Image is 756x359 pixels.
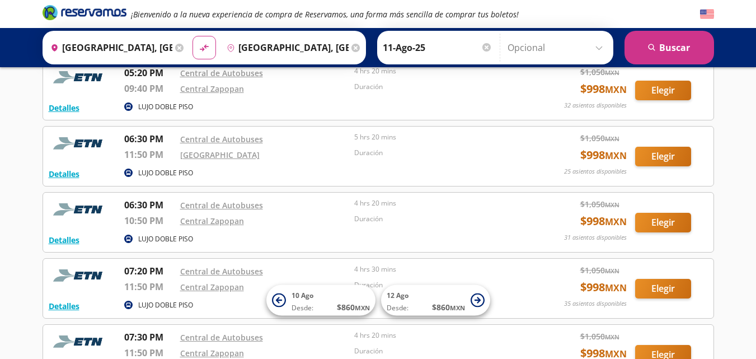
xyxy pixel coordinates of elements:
p: 07:30 PM [124,330,175,344]
input: Buscar Origen [46,34,172,62]
span: $ 1,050 [580,66,619,78]
p: 4 hrs 20 mins [354,198,523,208]
a: Central de Autobuses [180,200,263,211]
p: 4 hrs 20 mins [354,66,523,76]
button: Detalles [49,168,79,180]
button: Elegir [635,147,691,166]
span: 12 Ago [387,291,408,300]
span: Desde: [387,303,408,313]
button: 12 AgoDesde:$860MXN [381,285,490,316]
p: Duración [354,280,523,290]
small: MXN [450,304,465,312]
span: $ 1,050 [580,330,619,342]
p: 06:30 PM [124,132,175,146]
a: Central de Autobuses [180,332,263,343]
small: MXN [355,304,370,312]
button: English [700,7,714,21]
span: $ 1,050 [580,264,619,276]
p: 06:30 PM [124,198,175,212]
p: 09:40 PM [124,82,175,95]
p: 32 asientos disponibles [564,101,627,110]
p: Duración [354,82,523,92]
p: 35 asientos disponibles [564,299,627,309]
span: $ 998 [580,213,627,230]
p: 5 hrs 20 mins [354,132,523,142]
img: RESERVAMOS [49,66,110,88]
span: $ 998 [580,147,627,164]
button: Elegir [635,213,691,232]
small: MXN [605,68,619,77]
span: $ 860 [432,301,465,313]
a: Central Zapopan [180,216,244,226]
button: 10 AgoDesde:$860MXN [266,285,375,316]
input: Opcional [508,34,608,62]
input: Elegir Fecha [383,34,492,62]
button: Detalles [49,234,79,246]
span: $ 998 [580,81,627,97]
p: Duración [354,346,523,356]
small: MXN [605,282,627,294]
p: LUJO DOBLE PISO [138,102,193,112]
small: MXN [605,216,627,228]
p: 4 hrs 20 mins [354,330,523,341]
span: 10 Ago [292,291,313,300]
p: LUJO DOBLE PISO [138,234,193,244]
button: Detalles [49,102,79,114]
span: $ 1,050 [580,132,619,144]
img: RESERVAMOS [49,330,110,353]
a: Central Zapopan [180,348,244,358]
img: RESERVAMOS [49,264,110,287]
p: Duración [354,214,523,224]
p: 11:50 PM [124,280,175,293]
span: $ 860 [337,301,370,313]
a: Central de Autobuses [180,68,263,78]
em: ¡Bienvenido a la nueva experiencia de compra de Reservamos, una forma más sencilla de comprar tus... [131,9,519,20]
small: MXN [605,150,627,162]
p: Duración [354,148,523,158]
p: 07:20 PM [124,264,175,278]
input: Buscar Destino [222,34,349,62]
small: MXN [605,134,619,143]
a: Central Zapopan [180,282,244,292]
p: LUJO DOBLE PISO [138,168,193,178]
p: 25 asientos disponibles [564,167,627,176]
button: Elegir [635,279,691,299]
p: LUJO DOBLE PISO [138,300,193,310]
i: Brand Logo [43,4,126,21]
span: $ 998 [580,279,627,296]
p: 10:50 PM [124,214,175,227]
small: MXN [605,83,627,96]
p: 05:20 PM [124,66,175,80]
a: Central Zapopan [180,83,244,94]
a: Brand Logo [43,4,126,24]
button: Detalles [49,300,79,312]
small: MXN [605,333,619,341]
p: 31 asientos disponibles [564,233,627,243]
img: RESERVAMOS [49,132,110,155]
small: MXN [605,267,619,275]
span: $ 1,050 [580,198,619,210]
p: 11:50 PM [124,148,175,161]
p: 4 hrs 30 mins [354,264,523,274]
button: Buscar [624,31,714,64]
small: MXN [605,201,619,209]
span: Desde: [292,303,313,313]
a: [GEOGRAPHIC_DATA] [180,150,260,160]
img: RESERVAMOS [49,198,110,221]
button: Elegir [635,81,691,100]
a: Central de Autobuses [180,266,263,277]
a: Central de Autobuses [180,134,263,144]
